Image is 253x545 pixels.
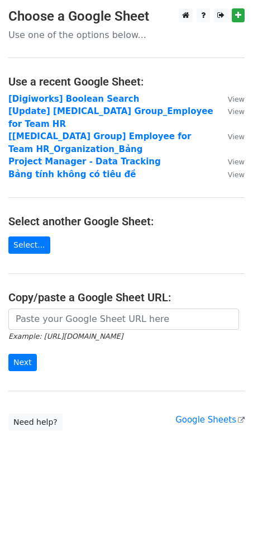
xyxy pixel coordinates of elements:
[8,8,245,25] h3: Choose a Google Sheet
[8,309,239,330] input: Paste your Google Sheet URL here
[228,132,245,141] small: View
[8,131,191,154] a: [[MEDICAL_DATA] Group] Employee for Team HR_Organization_Bảng
[8,75,245,88] h4: Use a recent Google Sheet:
[228,95,245,103] small: View
[8,291,245,304] h4: Copy/paste a Google Sheet URL:
[8,332,123,340] small: Example: [URL][DOMAIN_NAME]
[8,94,139,104] a: [Digiworks] Boolean Search
[175,415,245,425] a: Google Sheets
[8,157,161,167] a: Project Manager - Data Tracking
[8,29,245,41] p: Use one of the options below...
[217,131,245,141] a: View
[228,107,245,116] small: View
[217,157,245,167] a: View
[228,158,245,166] small: View
[8,215,245,228] h4: Select another Google Sheet:
[8,106,213,129] a: [Update] [MEDICAL_DATA] Group_Employee for Team HR
[217,169,245,179] a: View
[8,169,136,179] a: Bảng tính không có tiêu đề
[8,414,63,431] a: Need help?
[8,354,37,371] input: Next
[8,236,50,254] a: Select...
[228,170,245,179] small: View
[217,94,245,104] a: View
[217,106,245,116] a: View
